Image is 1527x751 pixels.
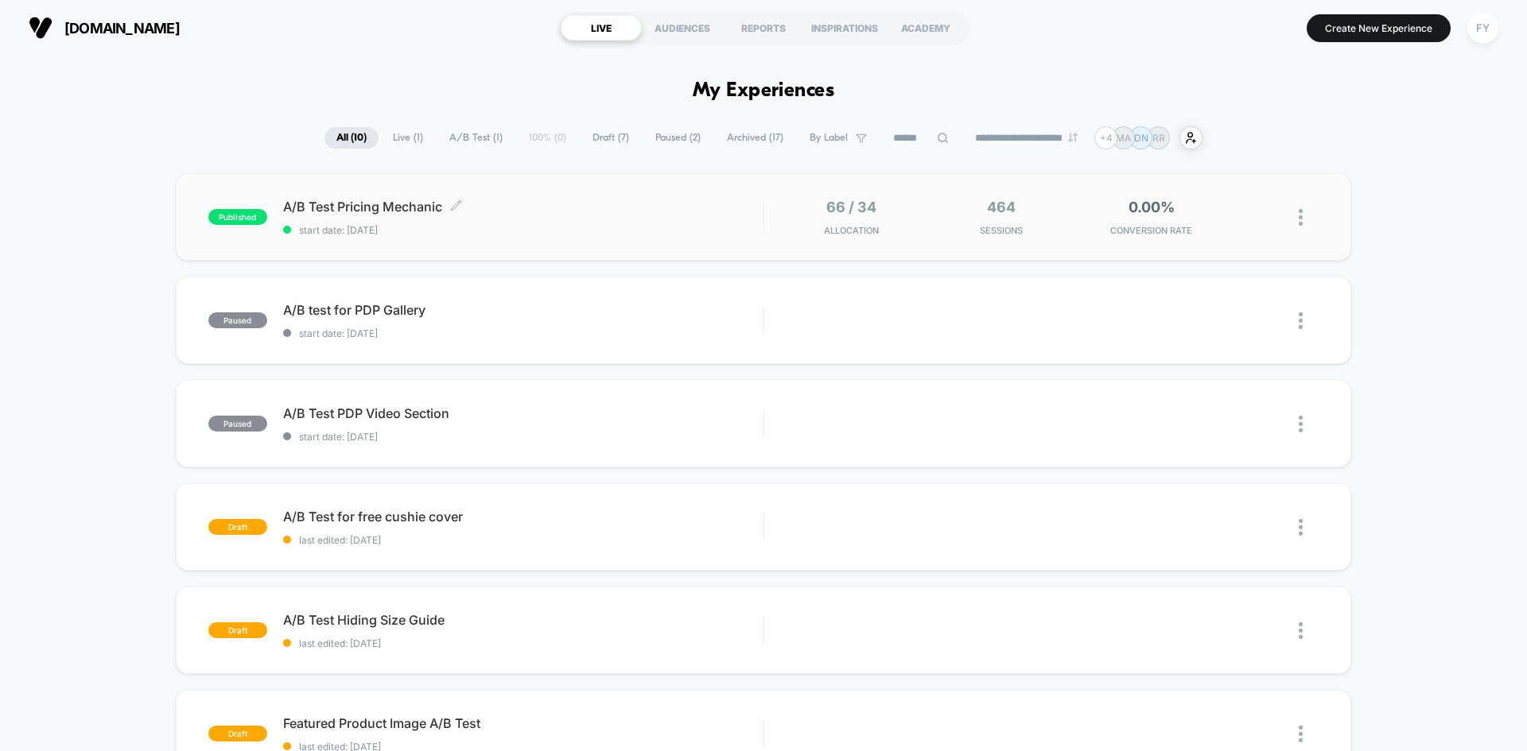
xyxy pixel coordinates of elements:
span: 66 / 34 [826,199,876,215]
span: draft [208,726,267,741]
span: start date: [DATE] [283,224,763,236]
span: A/B test for PDP Gallery [283,302,763,318]
span: draft [208,622,267,638]
span: Archived ( 17 ) [715,127,795,149]
span: 464 [987,199,1016,215]
span: paused [208,416,267,432]
span: A/B Test ( 1 ) [437,127,515,149]
div: FY [1467,13,1498,44]
img: Visually logo [29,16,52,40]
img: close [1299,209,1303,226]
span: start date: [DATE] [283,327,763,339]
img: close [1299,726,1303,742]
span: Live ( 1 ) [381,127,435,149]
div: + 4 [1094,126,1117,149]
img: close [1299,519,1303,536]
button: Create New Experience [1307,14,1451,42]
h1: My Experiences [693,79,835,103]
span: last edited: [DATE] [283,534,763,546]
p: RR [1152,132,1165,144]
span: A/B Test Hiding Size Guide [283,612,763,628]
span: A/B Test PDP Video Section [283,405,763,421]
span: Paused ( 2 ) [643,127,713,149]
span: last edited: [DATE] [283,637,763,649]
span: A/B Test for free cushie cover [283,509,763,525]
span: start date: [DATE] [283,431,763,443]
div: LIVE [561,15,642,41]
span: By Label [810,132,848,144]
span: Draft ( 7 ) [581,127,641,149]
span: draft [208,519,267,535]
span: Allocation [824,225,879,236]
span: [DOMAIN_NAME] [64,20,180,37]
img: close [1299,622,1303,639]
span: Sessions [931,225,1073,236]
span: Featured Product Image A/B Test [283,715,763,731]
button: [DOMAIN_NAME] [24,15,185,41]
span: paused [208,312,267,328]
div: ACADEMY [885,15,966,41]
img: close [1299,312,1303,329]
p: MA [1116,132,1131,144]
p: DN [1134,132,1148,144]
span: published [208,209,267,225]
button: FY [1463,12,1503,45]
div: AUDIENCES [642,15,723,41]
img: end [1068,133,1078,142]
span: All ( 10 ) [324,127,379,149]
div: REPORTS [723,15,804,41]
span: CONVERSION RATE [1080,225,1222,236]
div: INSPIRATIONS [804,15,885,41]
img: close [1299,416,1303,432]
span: A/B Test Pricing Mechanic [283,199,763,215]
span: 0.00% [1129,199,1175,215]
